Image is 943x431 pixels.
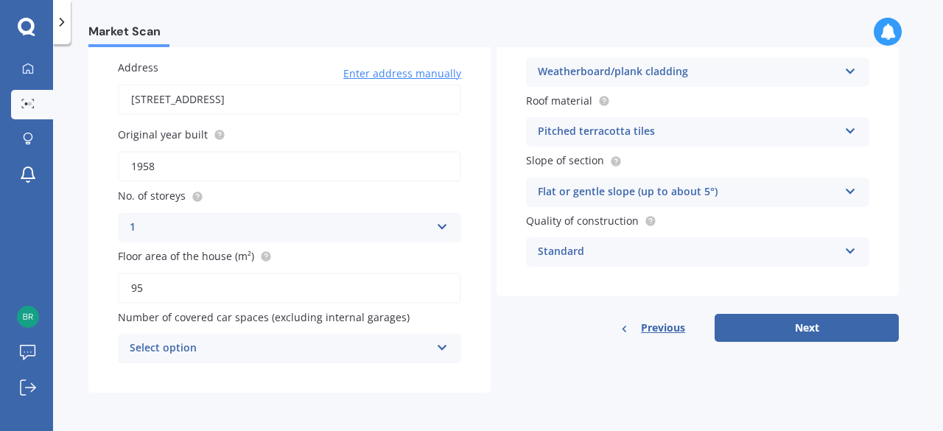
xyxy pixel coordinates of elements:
div: Select option [130,340,430,357]
input: Enter address [118,84,461,115]
input: Enter floor area [118,273,461,304]
span: No. of storeys [118,189,186,203]
span: Quality of construction [526,214,639,228]
span: Address [118,60,158,74]
span: Slope of section [526,154,604,168]
span: Market Scan [88,24,169,44]
span: Floor area of the house (m²) [118,249,254,263]
button: Next [715,314,899,342]
input: Enter year [118,151,461,182]
span: Number of covered car spaces (excluding internal garages) [118,310,410,324]
img: e06cdadaafc85f0f2333a7b4eabcf6a0 [17,306,39,328]
span: Original year built [118,127,208,141]
div: Weatherboard/plank cladding [538,63,838,81]
div: Flat or gentle slope (up to about 5°) [538,183,838,201]
span: Previous [641,317,685,339]
div: Pitched terracotta tiles [538,123,838,141]
div: Standard [538,243,838,261]
div: 1 [130,219,430,236]
span: Roof material [526,94,592,108]
span: Enter address manually [343,66,461,81]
